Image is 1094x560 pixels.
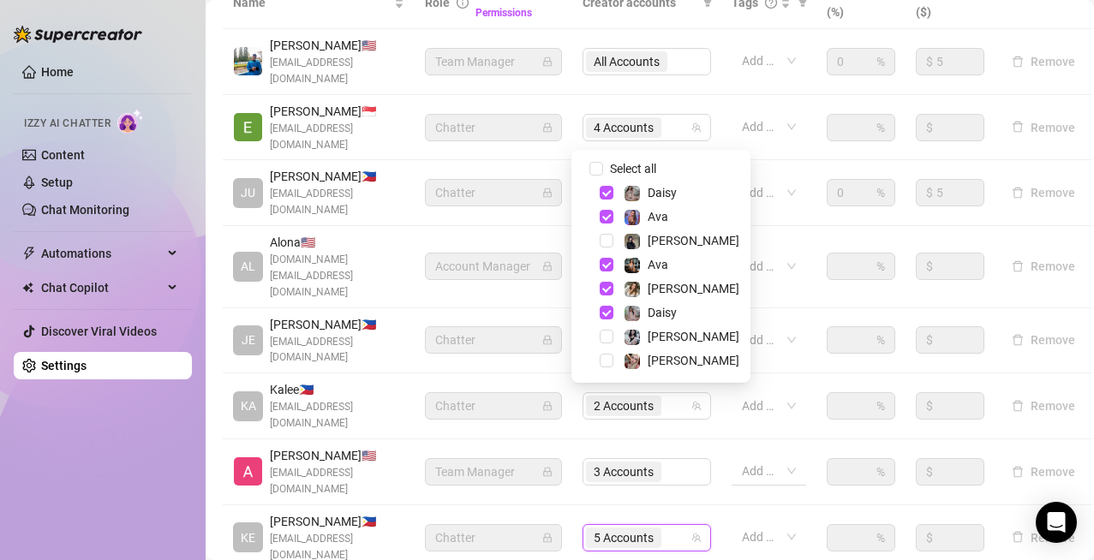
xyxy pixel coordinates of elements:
span: Chatter [435,327,552,353]
button: Remove [1005,396,1082,416]
span: Kalee 🇵🇭 [270,380,404,399]
span: Izzy AI Chatter [24,116,111,132]
span: KA [241,396,256,415]
span: lock [542,401,553,411]
img: Chat Copilot [22,282,33,294]
button: Remove [1005,330,1082,350]
button: Remove [1005,182,1082,203]
img: Ava [625,210,640,225]
span: [DOMAIN_NAME][EMAIL_ADDRESS][DOMAIN_NAME] [270,252,404,301]
a: Content [41,148,85,162]
div: Open Intercom Messenger [1036,502,1077,543]
span: [PERSON_NAME] 🇺🇸 [270,36,404,55]
span: 5 Accounts [594,528,654,547]
span: Select tree node [600,282,613,295]
span: Chatter [435,393,552,419]
button: Remove [1005,462,1082,482]
span: [EMAIL_ADDRESS][DOMAIN_NAME] [270,399,404,432]
span: lock [542,467,553,477]
span: Chatter [435,115,552,140]
span: [EMAIL_ADDRESS][DOMAIN_NAME] [270,121,404,153]
span: 4 Accounts [586,117,661,138]
img: Emad Ataei [234,47,262,75]
img: Eduardo Leon Jr [234,113,262,141]
span: Team Manager [435,49,552,74]
button: Remove [1005,51,1082,72]
span: lock [542,335,553,345]
span: [PERSON_NAME] [648,234,739,247]
span: [PERSON_NAME] 🇵🇭 [270,167,404,186]
span: Select tree node [600,186,613,200]
span: [PERSON_NAME] 🇵🇭 [270,512,404,531]
span: Select tree node [600,210,613,223]
img: Alexicon Ortiaga [234,457,262,486]
span: team [691,533,702,543]
span: Team Manager [435,459,552,485]
span: Select tree node [600,354,613,367]
span: Ava [648,258,668,271]
img: Paige [625,282,640,297]
span: [EMAIL_ADDRESS][DOMAIN_NAME] [270,186,404,218]
a: Discover Viral Videos [41,325,157,338]
span: lock [542,188,553,198]
span: [PERSON_NAME] 🇺🇸 [270,446,404,465]
span: 5 Accounts [586,527,661,548]
span: [PERSON_NAME] 🇸🇬 [270,102,404,121]
span: Select tree node [600,234,613,247]
span: [EMAIL_ADDRESS][DOMAIN_NAME] [270,55,404,87]
span: JU [241,183,255,202]
span: [PERSON_NAME] [648,330,739,343]
span: Ava [648,210,668,223]
span: [PERSON_NAME] [648,354,739,367]
span: lock [542,57,553,67]
img: Anna [625,354,640,369]
span: Select tree node [600,306,613,319]
span: Chat Copilot [41,274,163,301]
span: Select tree node [600,258,613,271]
a: Home [41,65,74,79]
span: thunderbolt [22,247,36,260]
a: Setup [41,176,73,189]
img: Anna [625,234,640,249]
span: team [691,122,702,133]
span: 4 Accounts [594,118,654,137]
span: team [691,401,702,411]
img: Daisy [625,306,640,321]
span: KE [241,528,255,547]
button: Remove [1005,117,1082,138]
span: lock [542,261,553,271]
span: Alona 🇺🇸 [270,233,404,252]
button: Remove [1005,256,1082,277]
img: Ava [625,258,640,273]
span: lock [542,122,553,133]
span: Chatter [435,525,552,551]
span: Automations [41,240,163,267]
span: AL [241,257,255,276]
span: 2 Accounts [594,396,654,415]
img: Daisy [625,186,640,201]
img: Sadie [625,330,640,345]
span: Select tree node [600,330,613,343]
span: Daisy [648,306,677,319]
span: [EMAIL_ADDRESS][DOMAIN_NAME] [270,334,404,366]
span: [EMAIL_ADDRESS][DOMAIN_NAME] [270,465,404,497]
span: [PERSON_NAME] 🇵🇭 [270,315,404,334]
span: JE [242,331,255,349]
span: Chatter [435,180,552,206]
span: Daisy [648,186,677,200]
span: [PERSON_NAME] [648,282,739,295]
span: Account Manager [435,253,552,279]
span: Select all [603,159,663,178]
a: Settings [41,359,87,372]
img: logo-BBDzfeDw.svg [14,26,142,43]
button: Remove [1005,527,1082,548]
span: 2 Accounts [586,396,661,416]
span: lock [542,533,553,543]
a: Chat Monitoring [41,203,129,217]
img: AI Chatter [117,109,144,134]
